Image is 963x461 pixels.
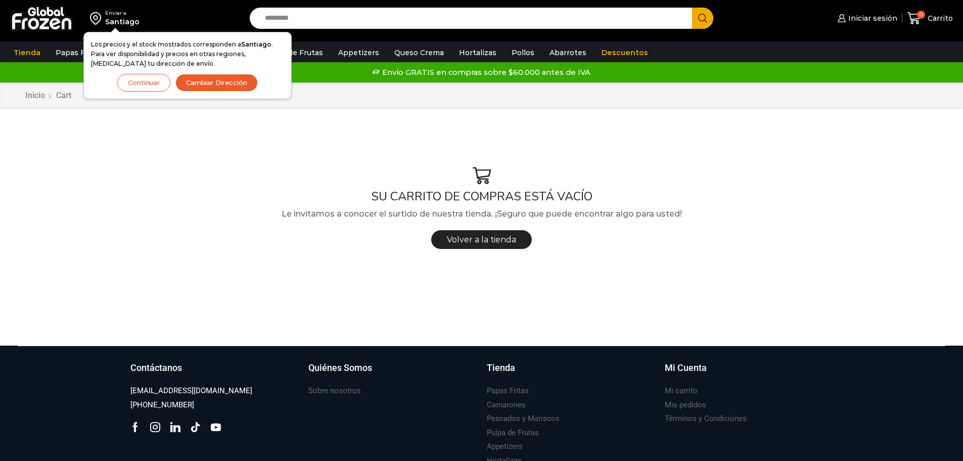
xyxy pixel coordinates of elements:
span: 0 [917,11,925,19]
a: Pescados y Mariscos [487,412,560,426]
h3: Camarones [487,400,526,410]
a: Mi carrito [665,384,698,398]
h3: [EMAIL_ADDRESS][DOMAIN_NAME] [130,386,252,396]
a: Volver a la tienda [431,230,532,249]
h3: Mi carrito [665,386,698,396]
h3: Términos y Condiciones [665,413,747,424]
a: Mi Cuenta [665,361,833,385]
a: Mis pedidos [665,398,706,412]
button: Cambiar Dirección [175,74,258,92]
a: Tienda [9,43,45,62]
a: 0 Carrito [907,7,953,30]
a: Pulpa de Frutas [487,426,539,440]
div: Santiago [105,17,140,27]
h3: Quiénes Somos [308,361,372,374]
a: Papas Fritas [487,384,529,398]
a: Términos y Condiciones [665,412,747,426]
a: Pulpa de Frutas [260,43,328,62]
p: Le invitamos a conocer el surtido de nuestra tienda. ¡Seguro que puede encontrar algo para usted! [18,207,945,221]
a: Appetizers [487,440,523,453]
a: Quiénes Somos [308,361,477,385]
h3: Appetizers [487,441,523,452]
strong: Santiago [241,40,271,48]
h1: SU CARRITO DE COMPRAS ESTÁ VACÍO [18,189,945,204]
span: Carrito [925,13,953,23]
a: Queso Crema [389,43,449,62]
h3: Mi Cuenta [665,361,707,374]
h3: Papas Fritas [487,386,529,396]
button: Search button [692,8,713,29]
p: Los precios y el stock mostrados corresponden a . Para ver disponibilidad y precios en otras regi... [91,39,284,69]
span: Cart [56,91,71,100]
h3: Pescados y Mariscos [487,413,560,424]
h3: Mis pedidos [665,400,706,410]
a: [PHONE_NUMBER] [130,398,194,412]
a: Pollos [507,43,539,62]
a: Camarones [487,398,526,412]
a: Descuentos [597,43,653,62]
h3: Sobre nosotros [308,386,361,396]
a: [EMAIL_ADDRESS][DOMAIN_NAME] [130,384,252,398]
img: address-field-icon.svg [90,10,105,27]
a: Tienda [487,361,655,385]
a: Appetizers [333,43,384,62]
a: Iniciar sesión [835,8,897,28]
a: Abarrotes [544,43,591,62]
h3: Contáctanos [130,361,182,374]
h3: Tienda [487,361,515,374]
h3: [PHONE_NUMBER] [130,400,194,410]
a: Sobre nosotros [308,384,361,398]
a: Papas Fritas [51,43,107,62]
span: Volver a la tienda [447,235,516,244]
button: Continuar [117,74,170,92]
span: Iniciar sesión [846,13,897,23]
a: Contáctanos [130,361,299,385]
a: Hortalizas [454,43,501,62]
a: Inicio [25,90,45,102]
h3: Pulpa de Frutas [487,428,539,438]
div: Enviar a [105,10,140,17]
